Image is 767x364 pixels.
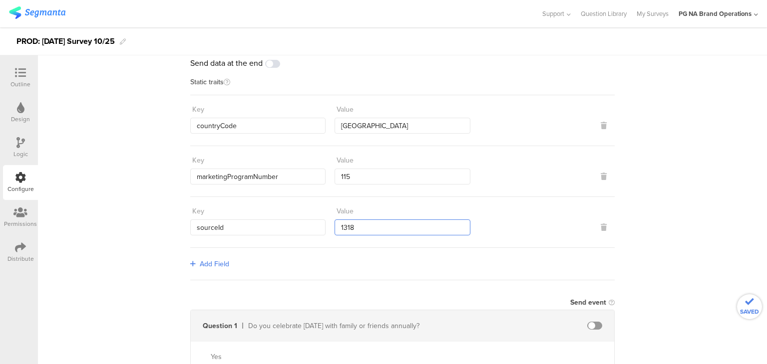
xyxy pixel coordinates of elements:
[335,118,470,134] input: Enter value...
[542,9,564,18] span: Support
[190,118,326,134] input: Enter key...
[203,321,237,331] div: Question 1
[16,33,115,49] div: PROD: [DATE] Survey 10/25
[7,184,34,193] div: Configure
[190,169,326,184] input: Enter key...
[10,80,30,89] div: Outline
[337,155,354,166] div: Value
[190,57,615,69] div: Send data at the end
[4,219,37,228] div: Permissions
[192,155,204,166] div: Key
[11,115,30,124] div: Design
[570,297,606,308] div: Send event
[13,150,28,159] div: Logic
[190,79,615,95] div: Static traits
[192,104,204,115] div: Key
[335,169,470,184] input: Enter value...
[337,104,354,115] div: Value
[679,9,752,18] div: PG NA Brand Operations
[9,6,65,19] img: segmanta logo
[192,206,204,216] div: Key
[337,206,354,216] div: Value
[248,321,429,331] div: Do you celebrate Diwali with family or friends annually?
[211,352,429,362] div: Yes
[200,259,229,269] span: Add Field
[335,219,470,235] input: Enter value...
[7,254,34,263] div: Distribute
[740,307,759,316] span: SAVED
[190,219,326,235] input: Enter key...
